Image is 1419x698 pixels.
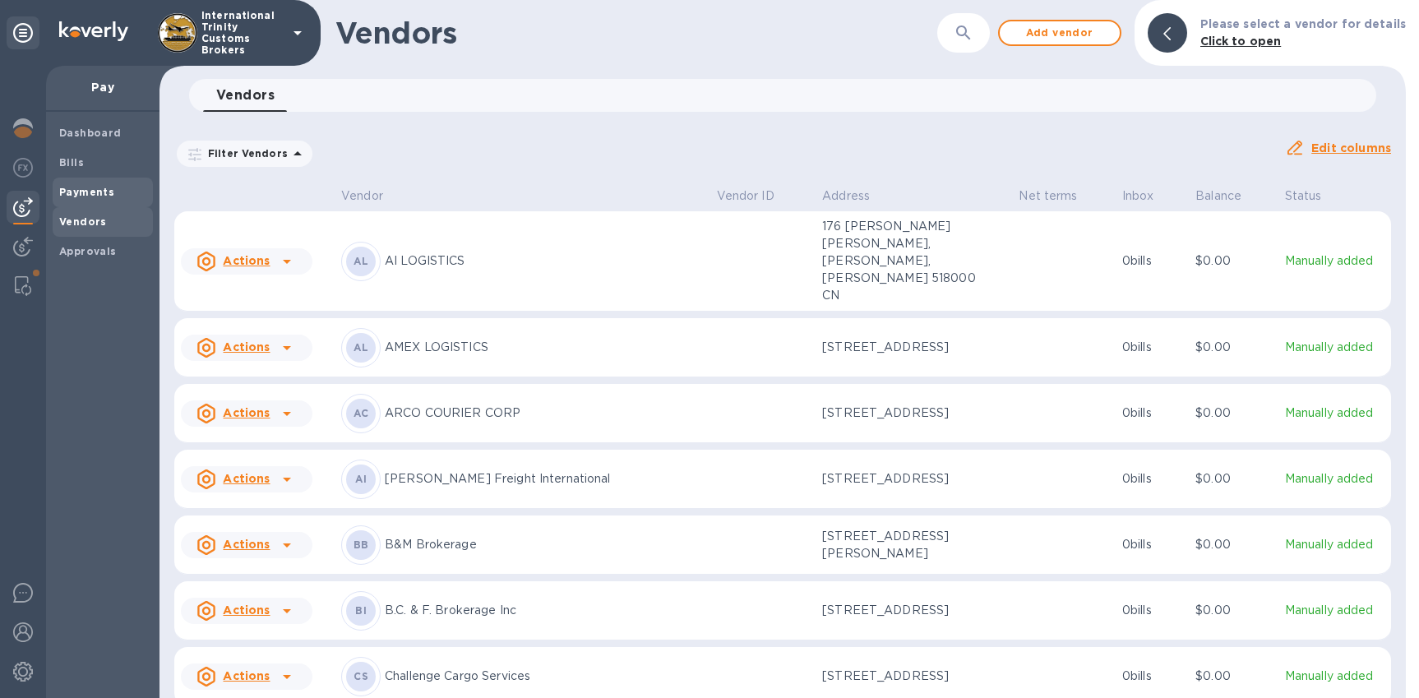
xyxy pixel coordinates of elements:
p: International Trinity Customs Brokers [201,10,284,56]
p: Manually added [1285,602,1384,619]
p: $0.00 [1195,404,1272,422]
span: Add vendor [1013,23,1107,43]
p: [PERSON_NAME] Freight International [385,470,704,488]
div: Unpin categories [7,16,39,49]
p: Manually added [1285,339,1384,356]
p: 0 bills [1122,536,1182,553]
b: Dashboard [59,127,122,139]
span: Balance [1195,187,1263,205]
span: Address [822,187,891,205]
u: Actions [223,669,270,682]
p: 0 bills [1122,404,1182,422]
p: Manually added [1285,470,1384,488]
p: AMEX LOGISTICS [385,339,704,356]
p: 0 bills [1122,339,1182,356]
h1: Vendors [335,16,858,50]
b: Please select a vendor for details [1200,17,1406,30]
b: BB [354,539,369,551]
p: ARCO COURIER CORP [385,404,704,422]
img: Foreign exchange [13,158,33,178]
p: $0.00 [1195,470,1272,488]
p: B.C. & F. Brokerage Inc [385,602,704,619]
b: BI [355,604,367,617]
p: Address [822,187,870,205]
p: 0 bills [1122,470,1182,488]
p: [STREET_ADDRESS] [822,339,987,356]
p: $0.00 [1195,602,1272,619]
p: Status [1285,187,1322,205]
u: Actions [223,538,270,551]
p: [STREET_ADDRESS][PERSON_NAME] [822,528,987,562]
p: $0.00 [1195,536,1272,553]
p: [STREET_ADDRESS] [822,470,987,488]
p: $0.00 [1195,668,1272,685]
p: 176 [PERSON_NAME] [PERSON_NAME], [PERSON_NAME], [PERSON_NAME] 518000 CN [822,218,987,304]
u: Actions [223,340,270,354]
p: Manually added [1285,252,1384,270]
span: Vendor [341,187,404,205]
b: Approvals [59,245,117,257]
b: AL [354,341,368,354]
p: Manually added [1285,536,1384,553]
span: Vendor ID [717,187,796,205]
span: Vendors [216,84,275,107]
b: AL [354,255,368,267]
p: AI LOGISTICS [385,252,704,270]
button: Add vendor [998,20,1121,46]
u: Actions [223,603,270,617]
p: Pay [59,79,146,95]
b: Vendors [59,215,107,228]
p: Balance [1195,187,1241,205]
span: Inbox [1122,187,1176,205]
span: Net terms [1019,187,1098,205]
p: [STREET_ADDRESS] [822,668,987,685]
img: Logo [59,21,128,41]
p: 0 bills [1122,668,1182,685]
p: [STREET_ADDRESS] [822,404,987,422]
p: $0.00 [1195,339,1272,356]
p: Vendor [341,187,383,205]
p: Manually added [1285,668,1384,685]
p: 0 bills [1122,602,1182,619]
p: Vendor ID [717,187,774,205]
u: Actions [223,472,270,485]
p: 0 bills [1122,252,1182,270]
b: Click to open [1200,35,1282,48]
p: Manually added [1285,404,1384,422]
u: Edit columns [1311,141,1391,155]
u: Actions [223,254,270,267]
p: Net terms [1019,187,1077,205]
p: Challenge Cargo Services [385,668,704,685]
b: AC [354,407,368,419]
p: $0.00 [1195,252,1272,270]
u: Actions [223,406,270,419]
p: [STREET_ADDRESS] [822,602,987,619]
p: B&M Brokerage [385,536,704,553]
p: Filter Vendors [201,146,288,160]
b: Bills [59,156,84,169]
p: Inbox [1122,187,1154,205]
b: AI [355,473,367,485]
b: Payments [59,186,114,198]
b: CS [354,670,368,682]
